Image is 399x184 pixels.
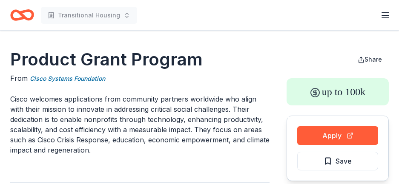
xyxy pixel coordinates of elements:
[41,7,137,24] button: Transitional Housing
[10,5,34,25] a: Home
[287,78,389,105] div: up to 100k
[58,10,120,20] span: Transitional Housing
[297,152,378,170] button: Save
[30,74,105,84] a: Cisco Systems Foundation
[10,48,270,71] h1: Product Grant Program
[10,73,270,84] div: From
[351,51,389,68] button: Share
[297,126,378,145] button: Apply
[365,56,382,63] span: Share
[336,156,352,167] span: Save
[10,94,270,155] p: Cisco welcomes applications from community partners worldwide who align with their mission to inn...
